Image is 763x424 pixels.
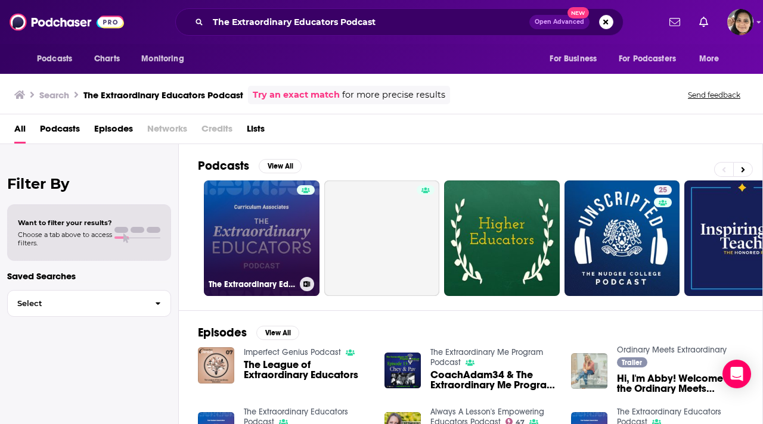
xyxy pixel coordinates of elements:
span: for more precise results [342,88,445,102]
input: Search podcasts, credits, & more... [208,13,529,32]
h3: Search [39,89,69,101]
h3: The Extraordinary Educators Podcast [209,279,295,289]
button: open menu [29,48,88,70]
a: The Extraordinary Me Program Podcast [430,347,543,367]
a: EpisodesView All [198,325,299,340]
p: Saved Searches [7,270,171,282]
span: New [567,7,589,18]
button: Show profile menu [727,9,753,35]
span: More [699,51,719,67]
span: Select [8,300,145,307]
span: Logged in as shelbyjanner [727,9,753,35]
button: open menu [691,48,734,70]
span: Choose a tab above to access filters. [18,230,112,247]
span: Open Advanced [535,19,584,25]
img: The League of Extraordinary Educators [198,347,234,384]
span: Want to filter your results? [18,219,112,227]
a: CoachAdam34 & The Extraordinary Me Program Podcast Episode 13: Chey & Pav [430,370,557,390]
button: Send feedback [684,90,744,100]
button: Open AdvancedNew [529,15,590,29]
a: Lists [247,119,265,144]
a: Ordinary Meets Extraordinary [617,345,727,355]
div: Search podcasts, credits, & more... [175,8,624,36]
img: User Profile [727,9,753,35]
button: View All [259,159,302,173]
button: open menu [611,48,693,70]
a: Try an exact match [253,88,340,102]
span: Podcasts [37,51,72,67]
h2: Episodes [198,325,247,340]
a: Show notifications dropdown [694,12,713,32]
a: All [14,119,26,144]
div: Open Intercom Messenger [722,360,751,388]
a: Episodes [94,119,133,144]
span: For Podcasters [619,51,676,67]
a: The Extraordinary Educators Podcast [204,180,320,296]
button: Select [7,290,171,317]
span: Credits [201,119,232,144]
span: 25 [659,185,667,197]
span: For Business [550,51,597,67]
a: The League of Extraordinary Educators [244,360,370,380]
a: Imperfect Genius Podcast [244,347,341,357]
h3: The Extraordinary Educators Podcast [83,89,243,101]
img: Podchaser - Follow, Share and Rate Podcasts [10,11,124,33]
h2: Filter By [7,175,171,192]
button: open menu [133,48,199,70]
img: CoachAdam34 & The Extraordinary Me Program Podcast Episode 13: Chey & Pav [384,353,421,389]
a: PodcastsView All [198,158,302,173]
a: 25 [565,180,680,296]
span: Trailer [622,359,642,366]
button: View All [256,326,299,340]
span: Charts [94,51,120,67]
a: Hi, I'm Abby! Welcome to the Ordinary Meets Extraordinary Podcast! [617,373,743,394]
h2: Podcasts [198,158,249,173]
button: open menu [541,48,612,70]
a: Charts [86,48,127,70]
span: Monitoring [141,51,184,67]
span: Networks [147,119,187,144]
img: Hi, I'm Abby! Welcome to the Ordinary Meets Extraordinary Podcast! [571,353,607,389]
a: 25 [654,185,672,195]
a: Podcasts [40,119,80,144]
a: Show notifications dropdown [665,12,685,32]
